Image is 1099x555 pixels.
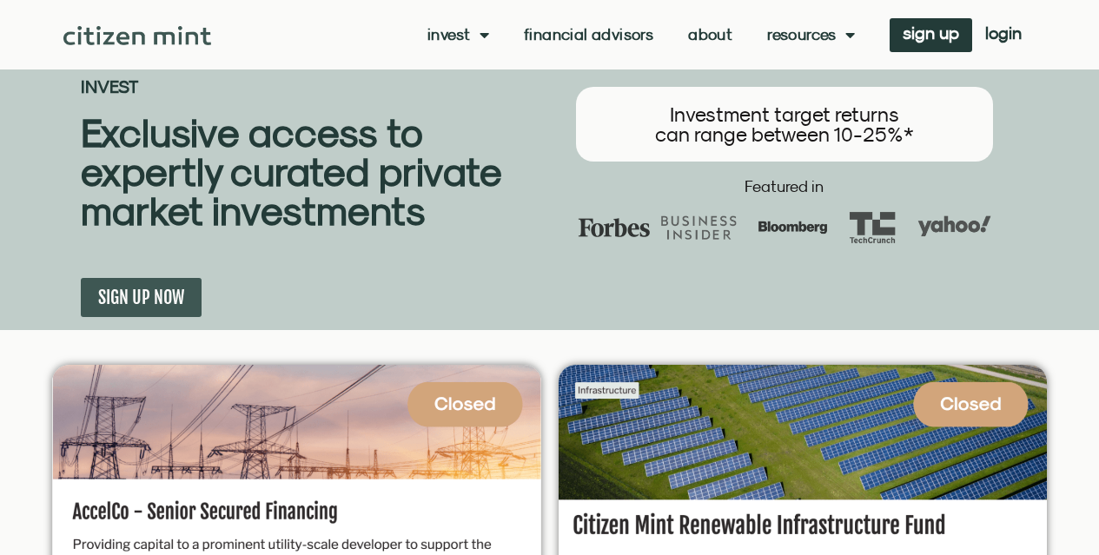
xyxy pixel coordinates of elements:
[427,26,489,43] a: Invest
[63,26,212,45] img: Citizen Mint
[427,26,855,43] nav: Menu
[81,278,202,317] a: SIGN UP NOW
[688,26,732,43] a: About
[524,26,653,43] a: Financial Advisors
[903,27,959,39] span: sign up
[985,27,1022,39] span: login
[593,104,976,144] h3: Investment target returns can range between 10-25%*
[767,26,855,43] a: Resources
[972,18,1035,52] a: login
[81,109,501,234] b: Exclusive access to expertly curated private market investments
[81,78,550,96] h2: INVEST
[98,287,184,308] span: SIGN UP NOW
[559,179,1010,195] h2: Featured in
[890,18,972,52] a: sign up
